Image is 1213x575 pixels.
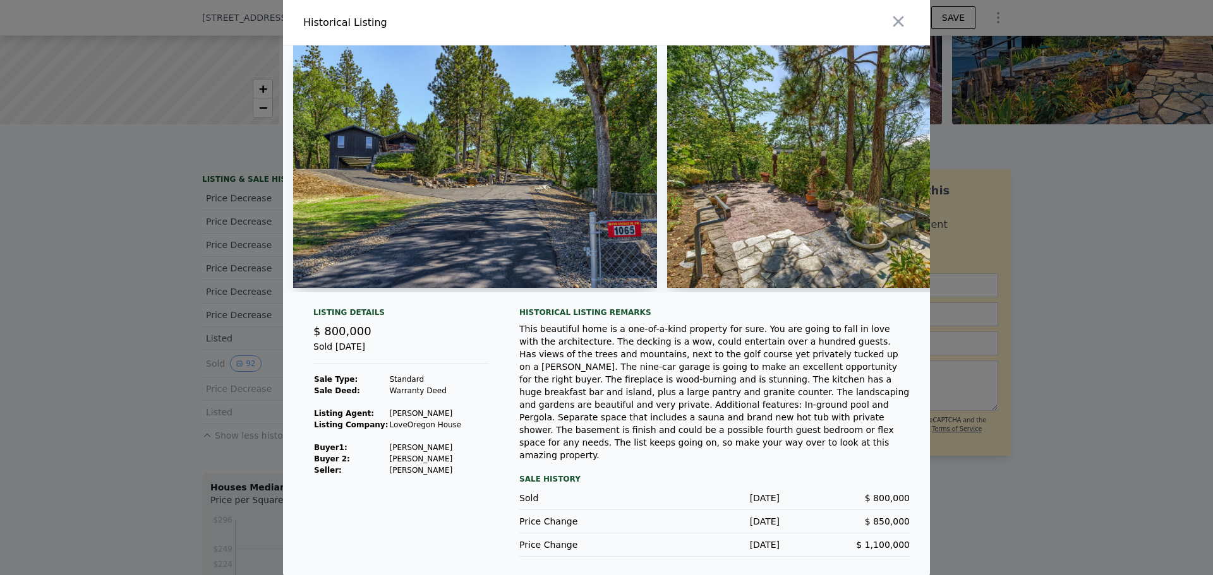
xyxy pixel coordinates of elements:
div: [DATE] [649,515,780,528]
div: Sale History [519,471,910,487]
div: Historical Listing [303,15,601,30]
strong: Listing Agent: [314,409,374,418]
div: Sold [519,492,649,504]
td: [PERSON_NAME] [389,408,462,419]
strong: Buyer 2: [314,454,350,463]
span: $ 800,000 [865,493,910,503]
div: This beautiful home is a one-of-a-kind property for sure. You are going to fall in love with the ... [519,323,910,461]
strong: Seller : [314,466,342,475]
td: Warranty Deed [389,385,462,396]
strong: Sale Type: [314,375,358,384]
span: $ 800,000 [313,324,371,338]
td: Standard [389,374,462,385]
td: [PERSON_NAME] [389,453,462,465]
div: [DATE] [649,538,780,551]
img: Property Img [293,45,657,288]
div: [DATE] [649,492,780,504]
div: Listing Details [313,307,489,323]
td: [PERSON_NAME] [389,442,462,453]
div: Sold [DATE] [313,340,489,364]
td: [PERSON_NAME] [389,465,462,476]
td: LoveOregon House [389,419,462,430]
img: Property Img [667,45,1031,288]
span: $ 1,100,000 [856,540,910,550]
strong: Buyer 1 : [314,443,347,452]
div: Price Change [519,515,649,528]
span: $ 850,000 [865,516,910,526]
strong: Listing Company: [314,420,388,429]
strong: Sale Deed: [314,386,360,395]
div: Price Change [519,538,649,551]
div: Historical Listing remarks [519,307,910,317]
